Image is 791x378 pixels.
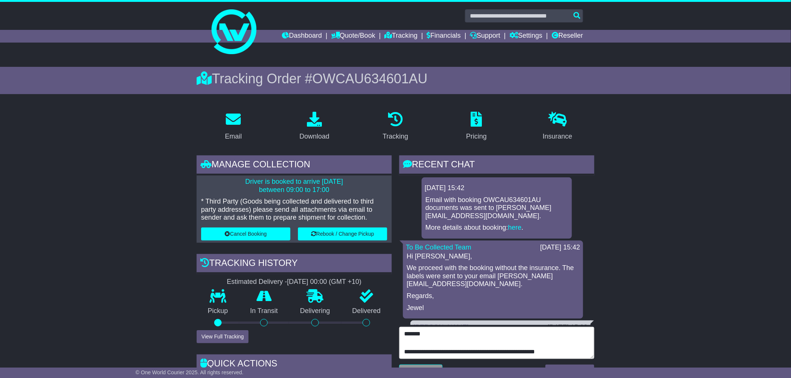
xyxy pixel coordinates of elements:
div: Estimated Delivery - [197,278,392,286]
div: Manage collection [197,155,392,176]
a: Reseller [552,30,583,43]
button: Rebook / Change Pickup [298,227,387,241]
a: Email [220,109,247,144]
a: Download [295,109,334,144]
button: View Full Tracking [197,330,249,343]
a: [PERSON_NAME] [413,323,469,331]
span: © One World Courier 2025. All rights reserved. [136,369,244,375]
div: Pricing [466,131,487,142]
a: Tracking [385,30,418,43]
p: Regards, [407,292,579,300]
div: [DATE] 15:42 [425,184,569,192]
p: We proceed with the booking without the insurance. The labels were sent to your email [PERSON_NAM... [407,264,579,288]
div: Email [225,131,242,142]
p: Delivered [341,307,392,315]
a: To Be Collected Team [406,244,471,251]
div: RECENT CHAT [399,155,594,176]
a: here [508,224,521,231]
a: Dashboard [282,30,322,43]
p: Jewel [407,304,579,312]
button: Send a Message [545,365,594,378]
a: Support [470,30,500,43]
div: Tracking history [197,254,392,274]
p: Email with booking OWCAU634601AU documents was sent to [PERSON_NAME][EMAIL_ADDRESS][DOMAIN_NAME]. [425,196,568,220]
a: Quote/Book [331,30,375,43]
div: Tracking [383,131,408,142]
a: Tracking [378,109,413,144]
p: Hi [PERSON_NAME], [407,252,579,261]
div: [DATE] 15:28 [548,323,588,332]
a: Settings [510,30,542,43]
button: Cancel Booking [201,227,290,241]
div: Quick Actions [197,354,392,375]
a: Financials [427,30,461,43]
span: OWCAU634601AU [313,71,428,86]
p: Driver is booked to arrive [DATE] between 09:00 to 17:00 [201,178,387,194]
p: * Third Party (Goods being collected and delivered to third party addresses) please send all atta... [201,198,387,222]
div: [DATE] 00:00 (GMT +10) [287,278,361,286]
div: Download [299,131,329,142]
div: [DATE] 15:42 [540,244,580,252]
a: Insurance [538,109,577,144]
p: Pickup [197,307,239,315]
p: More details about booking: . [425,224,568,232]
p: In Transit [239,307,289,315]
div: Insurance [543,131,572,142]
p: Delivering [289,307,341,315]
div: Tracking Order # [197,71,594,87]
a: Pricing [461,109,492,144]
